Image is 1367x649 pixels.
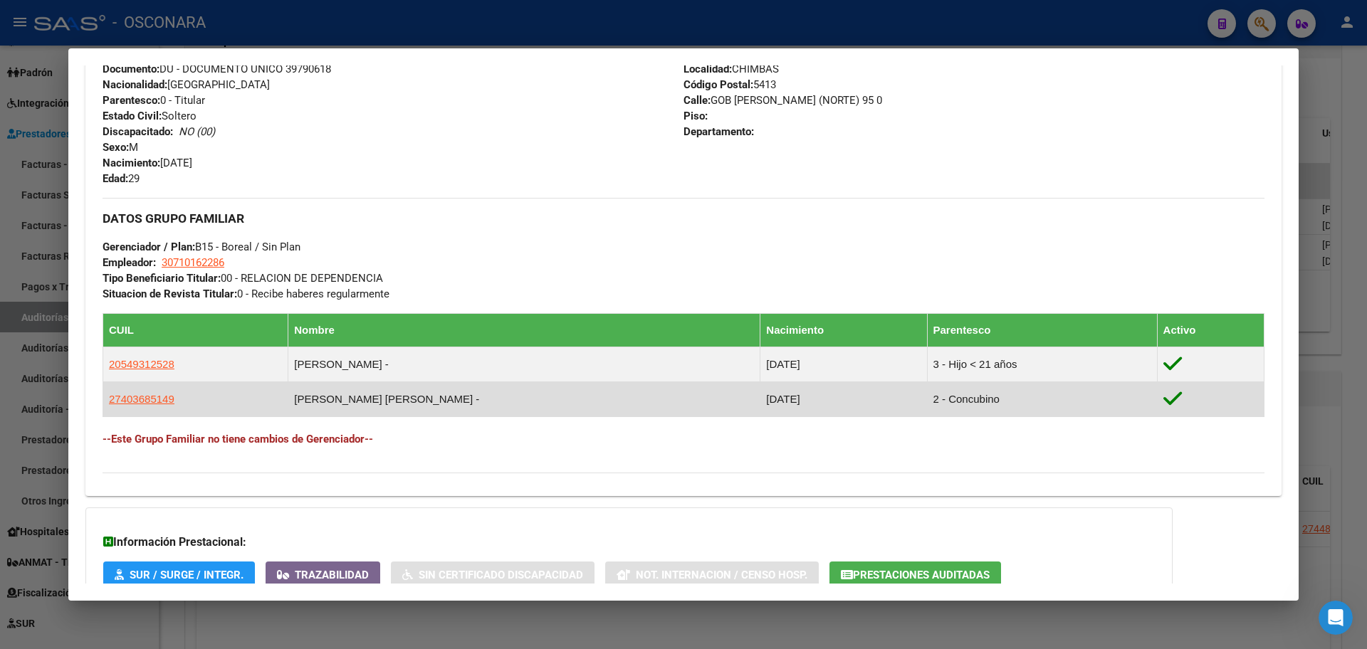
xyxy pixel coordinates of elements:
[683,110,708,122] strong: Piso:
[927,381,1157,416] td: 2 - Concubino
[103,256,156,269] strong: Empleador:
[103,141,138,154] span: M
[295,569,369,581] span: Trazabilidad
[683,78,776,91] span: 5413
[103,63,159,75] strong: Documento:
[288,347,760,381] td: [PERSON_NAME] -
[103,125,173,138] strong: Discapacitado:
[266,561,380,588] button: Trazabilidad
[103,561,255,588] button: SUR / SURGE / INTEGR.
[103,534,1155,551] h3: Información Prestacional:
[103,63,331,75] span: DU - DOCUMENTO UNICO 39790618
[683,94,711,107] strong: Calle:
[391,561,595,588] button: Sin Certificado Discapacidad
[103,94,160,107] strong: Parentesco:
[636,569,807,581] span: Not. Internacion / Censo Hosp.
[162,256,224,269] span: 30710162286
[103,313,288,347] th: CUIL
[288,381,760,416] td: [PERSON_NAME] [PERSON_NAME] -
[683,78,753,91] strong: Código Postal:
[853,569,990,581] span: Prestaciones Auditadas
[683,94,882,107] span: GOB [PERSON_NAME] (NORTE) 95 0
[1157,313,1264,347] th: Activo
[103,94,205,107] span: 0 - Titular
[103,110,197,122] span: Soltero
[103,287,389,300] span: 0 - Recibe haberes regularmente
[419,569,583,581] span: Sin Certificado Discapacidad
[760,347,927,381] td: [DATE]
[103,141,129,154] strong: Sexo:
[829,561,1001,588] button: Prestaciones Auditadas
[683,125,754,138] strong: Departamento:
[927,313,1157,347] th: Parentesco
[179,125,215,138] i: NO (00)
[103,172,128,185] strong: Edad:
[103,157,160,169] strong: Nacimiento:
[103,110,162,122] strong: Estado Civil:
[288,313,760,347] th: Nombre
[605,561,819,588] button: Not. Internacion / Censo Hosp.
[103,211,1264,226] h3: DATOS GRUPO FAMILIAR
[103,272,383,285] span: 00 - RELACION DE DEPENDENCIA
[760,381,927,416] td: [DATE]
[103,431,1264,447] h4: --Este Grupo Familiar no tiene cambios de Gerenciador--
[103,172,140,185] span: 29
[130,569,243,581] span: SUR / SURGE / INTEGR.
[1319,601,1353,635] iframe: Intercom live chat
[760,313,927,347] th: Nacimiento
[109,358,174,370] span: 20549312528
[103,241,300,253] span: B15 - Boreal / Sin Plan
[103,272,221,285] strong: Tipo Beneficiario Titular:
[103,78,167,91] strong: Nacionalidad:
[103,287,237,300] strong: Situacion de Revista Titular:
[109,393,174,405] span: 27403685149
[103,241,195,253] strong: Gerenciador / Plan:
[103,157,192,169] span: [DATE]
[103,78,270,91] span: [GEOGRAPHIC_DATA]
[927,347,1157,381] td: 3 - Hijo < 21 años
[683,63,732,75] strong: Localidad:
[683,63,779,75] span: CHIMBAS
